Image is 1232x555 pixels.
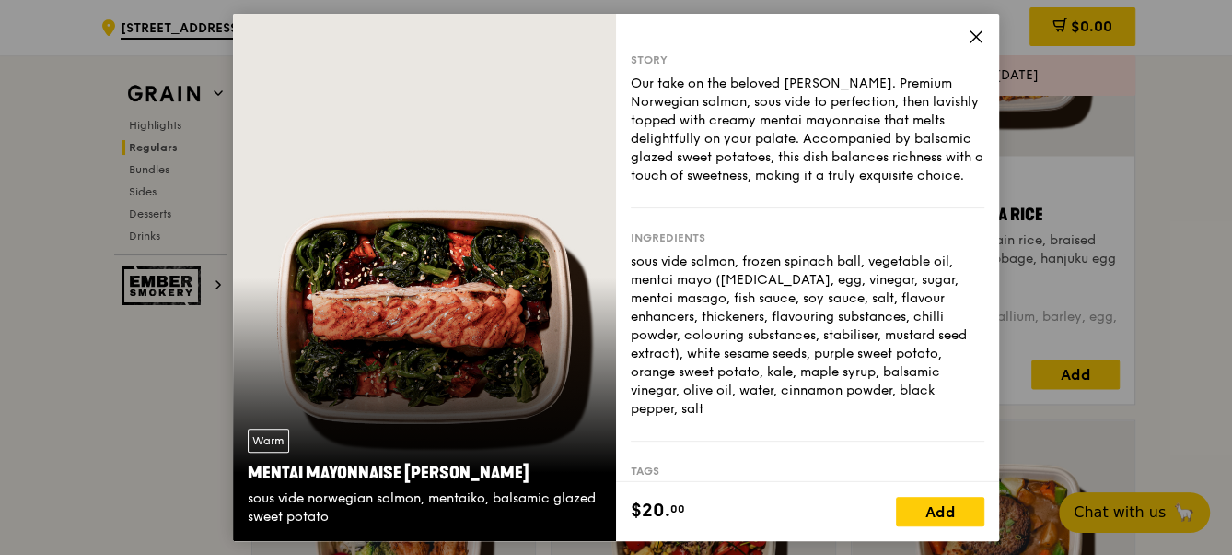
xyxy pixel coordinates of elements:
[248,490,601,526] div: sous vide norwegian salmon, mentaiko, balsamic glazed sweet potato
[670,502,685,516] span: 00
[631,253,984,419] div: sous vide salmon, frozen spinach ball, vegetable oil, mentai mayo ([MEDICAL_DATA], egg, vinegar, ...
[248,429,289,453] div: Warm
[631,75,984,185] div: Our take on the beloved [PERSON_NAME]. Premium Norwegian salmon, sous vide to perfection, then la...
[248,460,601,486] div: Mentai Mayonnaise [PERSON_NAME]
[631,497,670,525] span: $20.
[631,53,984,67] div: Story
[631,230,984,245] div: Ingredients
[631,464,984,478] div: Tags
[896,497,984,526] div: Add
